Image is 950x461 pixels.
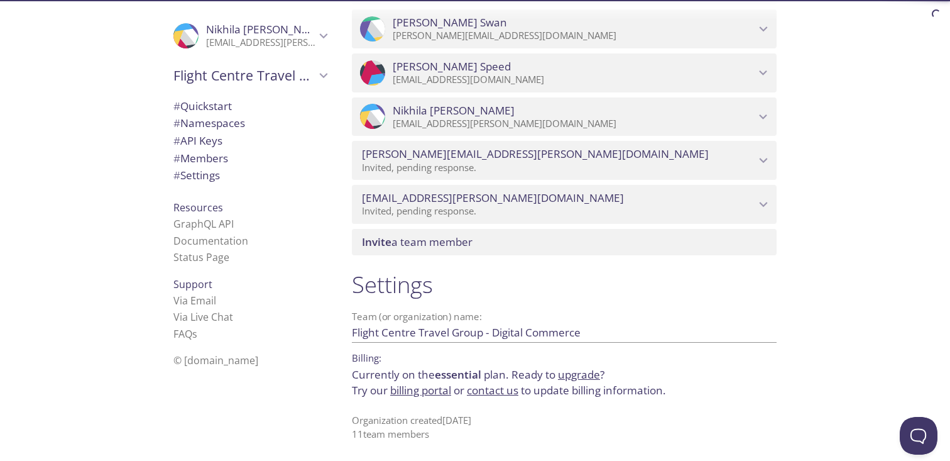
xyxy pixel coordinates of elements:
[173,277,212,291] span: Support
[393,16,507,30] span: [PERSON_NAME] Swan
[173,116,245,130] span: Namespaces
[173,217,234,231] a: GraphQL API
[163,150,337,167] div: Members
[173,99,232,113] span: Quickstart
[206,36,315,49] p: [EMAIL_ADDRESS][PERSON_NAME][DOMAIN_NAME]
[393,30,755,42] p: [PERSON_NAME][EMAIL_ADDRESS][DOMAIN_NAME]
[173,353,258,367] span: © [DOMAIN_NAME]
[352,312,483,321] label: Team (or organization) name:
[163,132,337,150] div: API Keys
[435,367,481,382] span: essential
[173,133,180,148] span: #
[173,310,233,324] a: Via Live Chat
[362,147,709,161] span: [PERSON_NAME][EMAIL_ADDRESS][PERSON_NAME][DOMAIN_NAME]
[173,151,180,165] span: #
[173,133,222,148] span: API Keys
[173,168,220,182] span: Settings
[192,327,197,341] span: s
[163,167,337,184] div: Team Settings
[362,235,472,249] span: a team member
[390,383,451,397] a: billing portal
[352,270,777,299] h1: Settings
[352,53,777,92] div: Clinton Speed
[362,191,624,205] span: [EMAIL_ADDRESS][PERSON_NAME][DOMAIN_NAME]
[362,162,755,174] p: Invited, pending response.
[173,99,180,113] span: #
[352,229,777,255] div: Invite a team member
[173,201,223,214] span: Resources
[352,185,777,224] div: matt.martin@flightcentre.com
[173,250,229,264] a: Status Page
[393,104,515,118] span: Nikhila [PERSON_NAME]
[173,168,180,182] span: #
[393,118,755,130] p: [EMAIL_ADDRESS][PERSON_NAME][DOMAIN_NAME]
[163,97,337,115] div: Quickstart
[352,97,777,136] div: Nikhila Kalva
[163,59,337,92] div: Flight Centre Travel Group - Digital Commerce
[352,141,777,180] div: aaron.reid@us.flightcentre.com
[393,60,511,74] span: [PERSON_NAME] Speed
[206,22,328,36] span: Nikhila [PERSON_NAME]
[352,348,777,366] p: Billing:
[173,151,228,165] span: Members
[352,9,777,48] div: Matthew Swan
[362,235,391,249] span: Invite
[511,367,604,382] span: Ready to ?
[467,383,518,397] a: contact us
[173,234,248,248] a: Documentation
[352,383,666,397] span: Try our or to update billing information.
[900,417,937,455] iframe: Help Scout Beacon - Open
[173,116,180,130] span: #
[393,74,755,86] p: [EMAIL_ADDRESS][DOMAIN_NAME]
[352,367,777,399] p: Currently on the plan.
[352,414,777,441] p: Organization created [DATE] 11 team member s
[163,15,337,57] div: Nikhila Kalva
[558,367,600,382] a: upgrade
[362,205,755,218] p: Invited, pending response.
[173,327,197,341] a: FAQ
[173,67,315,84] span: Flight Centre Travel Group - Digital Commerce
[163,114,337,132] div: Namespaces
[173,294,216,308] a: Via Email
